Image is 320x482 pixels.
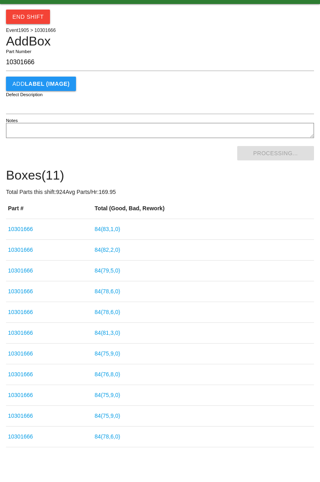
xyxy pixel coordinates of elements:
[8,350,33,357] a: 10301666
[8,309,33,315] a: 10301666
[8,288,33,294] a: 10301666
[95,309,120,315] a: 84(78,6,0)
[6,10,50,24] button: End Shift
[95,350,120,357] a: 84(75,9,0)
[8,392,33,398] a: 10301666
[8,433,33,440] a: 10301666
[8,413,33,419] a: 10301666
[6,168,314,182] h4: Boxes ( 11 )
[6,91,43,98] label: Defect Description
[95,371,120,377] a: 84(76,8,0)
[6,77,76,91] button: AddLABEL (IMAGE)
[93,198,314,219] th: Total (Good, Bad, Rework)
[8,371,33,377] a: 10301666
[6,34,314,48] h4: Add Box
[6,198,93,219] th: Part #
[6,188,314,196] p: Total Parts this shift: 924 Avg Parts/Hr: 169.95
[95,392,120,398] a: 84(75,9,0)
[95,413,120,419] a: 84(75,9,0)
[95,433,120,440] a: 84(78,6,0)
[95,288,120,294] a: 84(78,6,0)
[25,81,70,87] b: LABEL (IMAGE)
[8,247,33,253] a: 10301666
[95,330,120,336] a: 84(81,3,0)
[8,267,33,274] a: 10301666
[95,247,120,253] a: 84(82,2,0)
[95,267,120,274] a: 84(79,5,0)
[6,117,18,124] label: Notes
[8,226,33,232] a: 10301666
[6,54,314,71] input: Required
[8,330,33,336] a: 10301666
[6,28,56,33] span: Event 1905 > 10301666
[95,226,120,232] a: 84(83,1,0)
[6,48,31,55] label: Part Number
